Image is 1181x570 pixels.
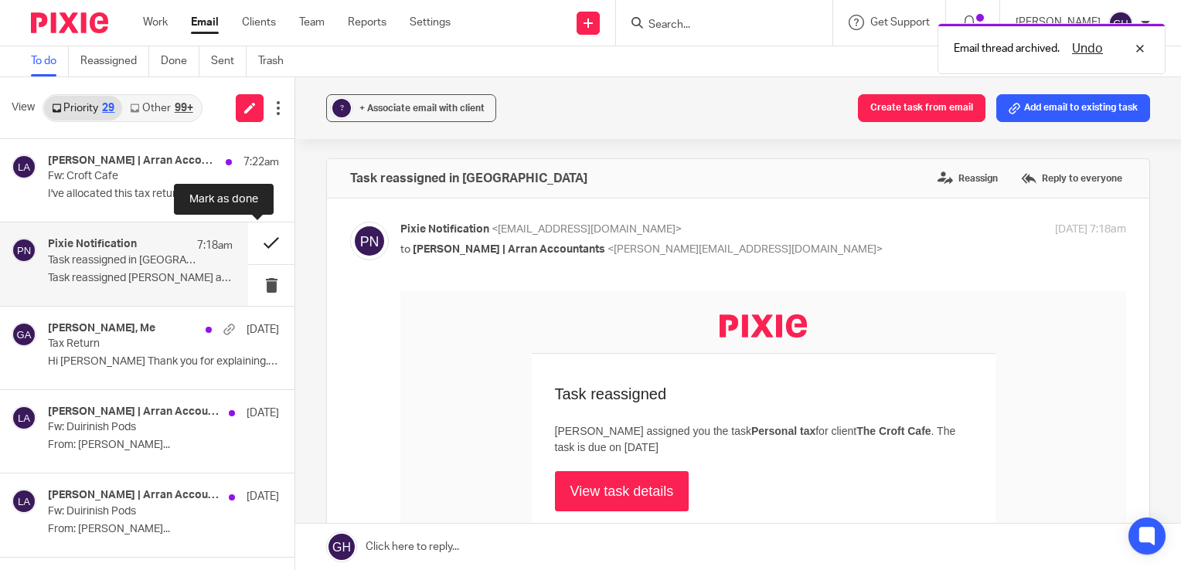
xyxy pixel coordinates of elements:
[48,439,279,452] p: From: [PERSON_NAME]...
[175,103,193,114] div: 99+
[48,489,221,502] h4: [PERSON_NAME] | Arran Accountants
[326,94,496,122] button: ? + Associate email with client
[1067,39,1108,58] button: Undo
[48,405,221,419] h4: [PERSON_NAME] | Arran Accountants
[299,15,325,30] a: Team
[48,355,279,368] p: Hi [PERSON_NAME] Thank you for explaining. I...
[48,188,279,201] p: I've allocated this tax return task to you. ...
[31,46,69,76] a: To do
[243,154,279,170] p: 7:22am
[996,94,1150,122] button: Add email to existing task
[102,103,114,114] div: 29
[80,46,149,76] a: Reassigned
[258,46,295,76] a: Trash
[31,12,108,33] img: Pixie
[410,15,451,30] a: Settings
[858,94,985,122] button: Create task from email
[12,238,36,263] img: svg%3E
[155,180,289,220] a: View task details
[48,338,233,351] p: Tax Return
[161,46,199,76] a: Done
[12,154,36,179] img: svg%3E
[319,23,407,46] img: Pixie
[48,322,155,335] h4: [PERSON_NAME], Me
[48,272,233,285] p: Task reassigned [PERSON_NAME] assigned you the...
[1108,11,1133,36] img: svg%3E
[191,15,219,30] a: Email
[48,523,279,536] p: From: [PERSON_NAME]...
[48,170,233,183] p: Fw: Croft Cafe
[413,244,605,255] span: [PERSON_NAME] | Arran Accountants
[197,238,233,253] p: 7:18am
[456,134,530,146] b: The Croft Cafe
[143,15,168,30] a: Work
[1055,222,1126,238] p: [DATE] 7:18am
[400,224,489,235] span: Pixie Notification
[12,100,35,116] span: View
[122,96,200,120] a: Other99+
[155,93,572,112] h3: Task reassigned
[242,15,276,30] a: Clients
[12,405,36,430] img: svg%3E
[348,15,386,30] a: Reports
[48,505,233,518] p: Fw: Duirinish Pods
[247,322,279,338] p: [DATE]
[155,132,572,165] p: [PERSON_NAME] assigned you the task for client . The task is due on [DATE]
[247,489,279,504] p: [DATE]
[48,238,137,251] h4: Pixie Notification
[359,103,485,113] span: + Associate email with client
[12,489,36,514] img: svg%3E
[350,222,389,260] img: svg%3E
[954,41,1060,56] p: Email thread archived.
[351,134,415,146] b: Personal tax
[332,99,351,117] div: ?
[211,46,247,76] a: Sent
[934,167,1002,190] label: Reassign
[48,254,196,267] p: Task reassigned in [GEOGRAPHIC_DATA]
[492,224,682,235] span: <[EMAIL_ADDRESS][DOMAIN_NAME]>
[44,96,122,120] a: Priority29
[608,244,883,255] span: <[PERSON_NAME][EMAIL_ADDRESS][DOMAIN_NAME]>
[48,421,233,434] p: Fw: Duirinish Pods
[12,322,36,347] img: svg%3E
[155,265,564,280] pre: [URL][DOMAIN_NAME]
[48,154,218,168] h4: [PERSON_NAME] | Arran Accountants
[289,339,437,367] p: Made by Pixie International Limited Calder & Co, [STREET_ADDRESS]
[247,405,279,421] p: [DATE]
[400,244,410,255] span: to
[350,171,587,186] h4: Task reassigned in [GEOGRAPHIC_DATA]
[155,236,564,280] div: If the button above does not work, please copy and paste the following URL into your browser:
[1017,167,1126,190] label: Reply to everyone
